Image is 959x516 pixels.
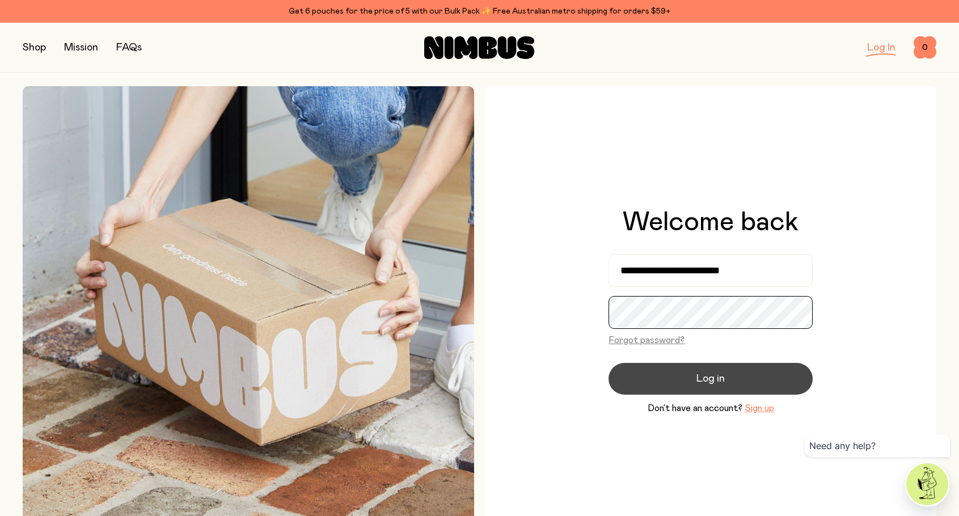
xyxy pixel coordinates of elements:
h1: Welcome back [623,209,799,236]
button: Sign up [745,401,774,415]
img: agent [906,463,948,505]
a: Mission [64,43,98,53]
div: Need any help? [805,434,950,457]
div: Get 6 pouches for the price of 5 with our Bulk Pack ✨ Free Australian metro shipping for orders $59+ [23,5,936,18]
button: Log in [609,363,813,395]
a: Log In [867,43,895,53]
button: Forgot password? [609,333,685,347]
span: Don’t have an account? [648,401,742,415]
a: FAQs [116,43,142,53]
button: 0 [914,36,936,59]
span: Log in [696,371,725,387]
